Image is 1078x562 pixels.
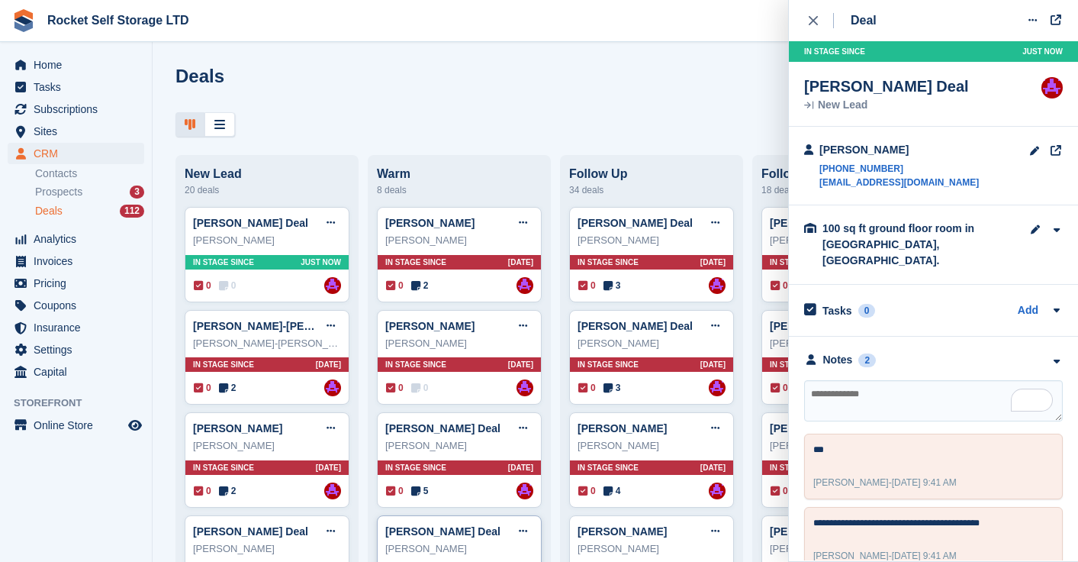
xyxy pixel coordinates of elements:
img: Lee Tresadern [324,483,341,499]
span: 0 [578,381,596,395]
a: Add [1018,302,1038,320]
div: 18 deals [761,181,926,199]
h1: Deals [175,66,224,86]
span: [DATE] 9:41 AM [892,477,957,488]
div: [PERSON_NAME]-[PERSON_NAME] [193,336,341,351]
img: Lee Tresadern [516,277,533,294]
span: 5 [411,484,429,498]
span: In stage since [193,359,254,370]
div: [PERSON_NAME] [385,541,533,557]
span: CRM [34,143,125,164]
a: [PERSON_NAME] Deal [385,422,500,434]
span: 0 [411,381,429,395]
a: menu [8,361,144,383]
div: [PERSON_NAME] [193,541,341,557]
span: [PERSON_NAME] [813,551,889,561]
span: Settings [34,339,125,360]
span: In stage since [804,46,865,57]
div: New Lead [185,167,349,181]
span: Tasks [34,76,125,98]
span: [DATE] 9:41 AM [892,551,957,561]
span: 0 [386,381,404,395]
div: 20 deals [185,181,349,199]
a: [PERSON_NAME] Deal [578,320,693,332]
span: 0 [771,279,788,292]
span: Subscriptions [34,99,125,120]
div: 34 deals [569,181,734,199]
img: Lee Tresadern [516,483,533,499]
span: Capital [34,361,125,383]
span: Prospects [35,185,82,199]
span: 0 [194,381,211,395]
span: In stage since [385,462,446,473]
a: [PERSON_NAME] [578,422,667,434]
div: [PERSON_NAME] [385,438,533,454]
span: 0 [386,279,404,292]
a: [PERSON_NAME] Deal [193,525,308,538]
a: [PERSON_NAME] [578,525,667,538]
span: 2 [219,484,237,498]
a: [PERSON_NAME] Deal [385,525,500,538]
div: [PERSON_NAME] [819,142,979,158]
span: In stage since [385,257,446,268]
span: [DATE] [508,359,533,370]
span: Analytics [34,228,125,250]
span: Insurance [34,317,125,338]
span: 2 [219,381,237,395]
span: Just now [1022,46,1063,57]
div: 112 [120,205,144,218]
img: Lee Tresadern [324,277,341,294]
div: [PERSON_NAME] [578,541,726,557]
a: [PHONE_NUMBER] [819,162,979,176]
a: Lee Tresadern [324,380,341,396]
div: Notes [823,352,853,368]
span: [PERSON_NAME] [813,477,889,488]
a: [PERSON_NAME] Deal [578,217,693,229]
div: 3 [130,186,144,199]
span: 3 [603,381,621,395]
a: menu [8,228,144,250]
a: [PERSON_NAME] Deal [770,320,885,332]
span: Deals [35,204,63,218]
span: 0 [194,484,211,498]
span: 0 [219,279,237,292]
div: [PERSON_NAME] [770,233,918,248]
a: menu [8,250,144,272]
span: In stage since [770,462,831,473]
span: [DATE] [508,462,533,473]
a: Lee Tresadern [709,380,726,396]
span: 3 [603,279,621,292]
div: [PERSON_NAME] [770,541,918,557]
a: [PERSON_NAME] [193,422,282,434]
span: Storefront [14,396,152,411]
span: In stage since [770,257,831,268]
div: Deal [851,11,877,30]
a: Lee Tresadern [516,380,533,396]
div: 2 [858,354,876,367]
span: In stage since [578,257,639,268]
span: [DATE] [700,257,726,268]
span: In stage since [578,462,639,473]
a: menu [8,54,144,76]
a: menu [8,121,144,142]
span: [DATE] [316,462,341,473]
span: [DATE] [700,462,726,473]
a: [PERSON_NAME] [770,422,859,434]
img: Lee Tresadern [1041,77,1063,99]
img: Lee Tresadern [709,483,726,499]
div: [PERSON_NAME] [770,438,918,454]
span: [DATE] [508,257,533,268]
span: [DATE] [700,359,726,370]
div: 0 [858,304,876,318]
span: In stage since [770,359,831,370]
a: [PERSON_NAME] Deal [193,217,308,229]
div: [PERSON_NAME] [193,233,341,248]
a: [PERSON_NAME] [385,217,475,229]
span: Coupons [34,295,125,316]
a: menu [8,76,144,98]
a: Preview store [126,416,144,434]
span: In stage since [385,359,446,370]
a: Rocket Self Storage LTD [41,8,195,33]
